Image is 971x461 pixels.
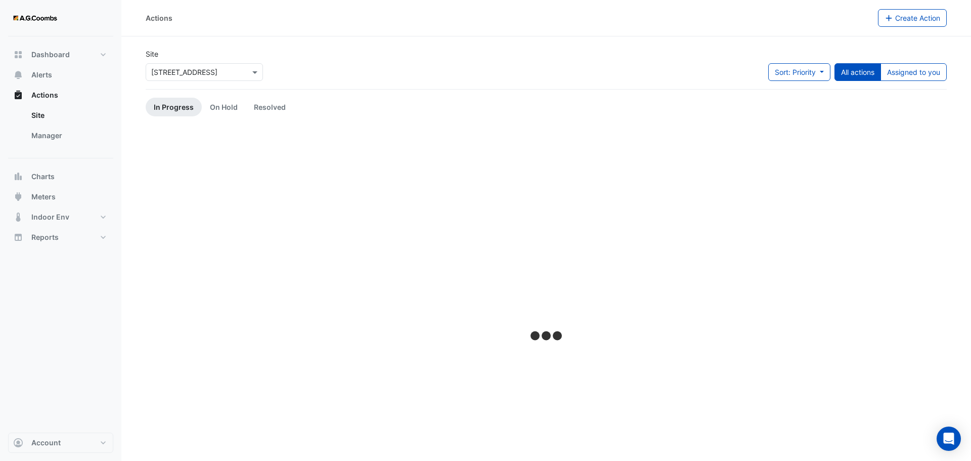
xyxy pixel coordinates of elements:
button: Dashboard [8,45,113,65]
button: Assigned to you [880,63,947,81]
button: Account [8,433,113,453]
a: In Progress [146,98,202,116]
span: Meters [31,192,56,202]
button: Reports [8,227,113,247]
a: Resolved [246,98,294,116]
app-icon: Indoor Env [13,212,23,222]
span: Reports [31,232,59,242]
div: Open Intercom Messenger [937,427,961,451]
label: Site [146,49,158,59]
button: Charts [8,166,113,187]
span: Create Action [895,14,940,22]
app-icon: Charts [13,172,23,182]
a: Manager [23,125,113,146]
button: All actions [834,63,881,81]
span: Sort: Priority [775,68,816,76]
img: Company Logo [12,8,58,28]
span: Alerts [31,70,52,80]
app-icon: Meters [13,192,23,202]
a: On Hold [202,98,246,116]
span: Account [31,438,61,448]
button: Indoor Env [8,207,113,227]
app-icon: Alerts [13,70,23,80]
span: Charts [31,172,55,182]
button: Meters [8,187,113,207]
app-icon: Actions [13,90,23,100]
button: Create Action [878,9,947,27]
span: Indoor Env [31,212,69,222]
span: Actions [31,90,58,100]
button: Actions [8,85,113,105]
div: Actions [146,13,172,23]
span: Dashboard [31,50,70,60]
app-icon: Reports [13,232,23,242]
button: Alerts [8,65,113,85]
app-icon: Dashboard [13,50,23,60]
button: Sort: Priority [768,63,830,81]
div: Actions [8,105,113,150]
a: Site [23,105,113,125]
